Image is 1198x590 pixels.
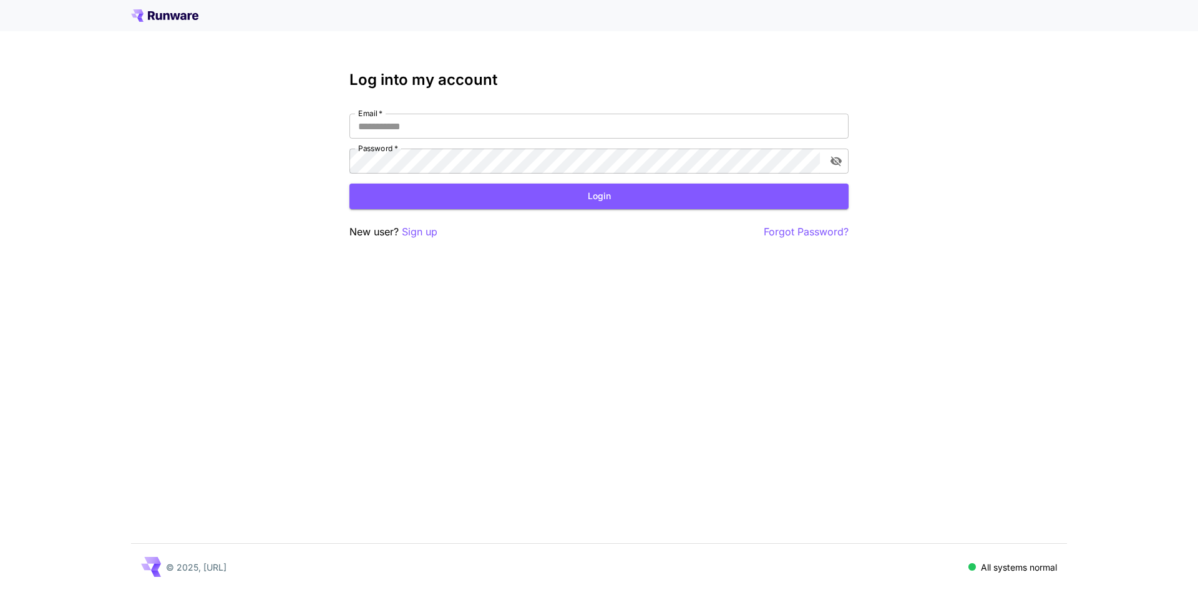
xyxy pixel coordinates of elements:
button: Sign up [402,224,437,240]
p: All systems normal [981,561,1057,574]
label: Email [358,108,382,119]
button: Login [349,184,849,209]
button: Forgot Password? [764,224,849,240]
p: © 2025, [URL] [166,561,226,574]
h3: Log into my account [349,71,849,89]
p: New user? [349,224,437,240]
label: Password [358,143,398,154]
button: toggle password visibility [825,150,847,172]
